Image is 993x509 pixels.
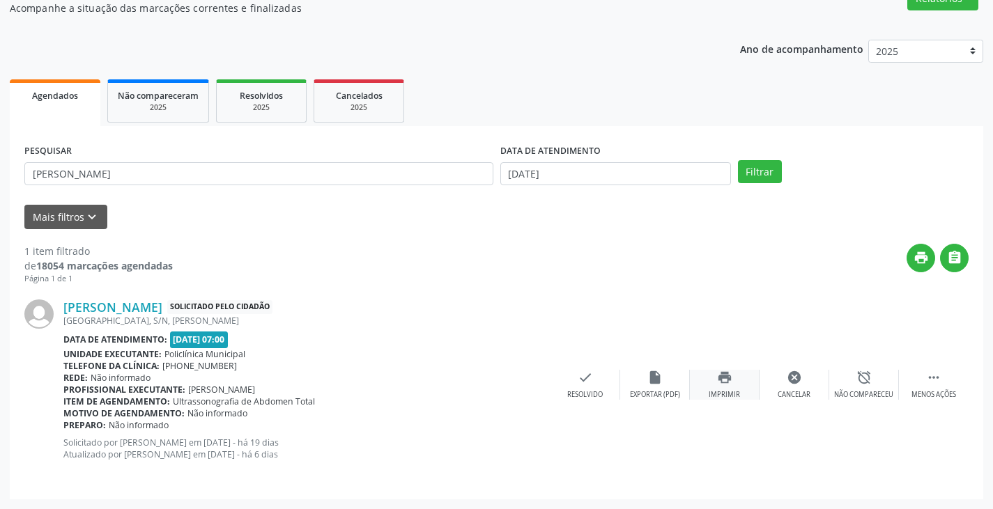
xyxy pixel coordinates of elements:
div: 2025 [118,102,199,113]
div: 1 item filtrado [24,244,173,258]
div: Cancelar [778,390,810,400]
span: Cancelados [336,90,383,102]
div: Imprimir [709,390,740,400]
i:  [947,250,962,265]
span: [PERSON_NAME] [188,384,255,396]
i: keyboard_arrow_down [84,210,100,225]
div: 2025 [226,102,296,113]
div: Resolvido [567,390,603,400]
span: Solicitado pelo cidadão [167,300,272,315]
input: Nome, CNS [24,162,493,186]
strong: 18054 marcações agendadas [36,259,173,272]
b: Profissional executante: [63,384,185,396]
i:  [926,370,941,385]
i: check [578,370,593,385]
label: PESQUISAR [24,141,72,162]
b: Telefone da clínica: [63,360,160,372]
b: Motivo de agendamento: [63,407,185,419]
span: [DATE] 07:00 [170,331,229,347]
button: print [907,244,935,272]
div: 2025 [324,102,394,113]
i: cancel [787,370,802,385]
span: [PHONE_NUMBER] [162,360,237,372]
i: alarm_off [856,370,872,385]
i: print [717,370,732,385]
b: Data de atendimento: [63,334,167,345]
span: Policlínica Municipal [164,348,245,360]
i: insert_drive_file [647,370,663,385]
span: Resolvidos [240,90,283,102]
label: DATA DE ATENDIMENTO [500,141,601,162]
div: Não compareceu [834,390,893,400]
b: Rede: [63,372,88,384]
div: Menos ações [911,390,956,400]
span: Não informado [187,407,247,419]
button: Mais filtroskeyboard_arrow_down [24,205,107,229]
b: Unidade executante: [63,348,162,360]
a: [PERSON_NAME] [63,299,162,315]
div: de [24,258,173,273]
span: Agendados [32,90,78,102]
div: [GEOGRAPHIC_DATA], S/N, [PERSON_NAME] [63,315,551,327]
p: Acompanhe a situação das marcações correntes e finalizadas [10,1,691,15]
img: img [24,299,54,329]
input: Selecione um intervalo [500,162,731,186]
b: Item de agendamento: [63,396,170,407]
button: Filtrar [738,160,782,184]
span: Não informado [109,419,169,431]
b: Preparo: [63,419,106,431]
i: print [914,250,929,265]
button:  [940,244,969,272]
div: Página 1 de 1 [24,273,173,285]
p: Solicitado por [PERSON_NAME] em [DATE] - há 19 dias Atualizado por [PERSON_NAME] em [DATE] - há 6... [63,437,551,460]
span: Não informado [91,372,151,384]
div: Exportar (PDF) [630,390,680,400]
p: Ano de acompanhamento [740,40,863,57]
span: Ultrassonografia de Abdomen Total [173,396,315,407]
span: Não compareceram [118,90,199,102]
